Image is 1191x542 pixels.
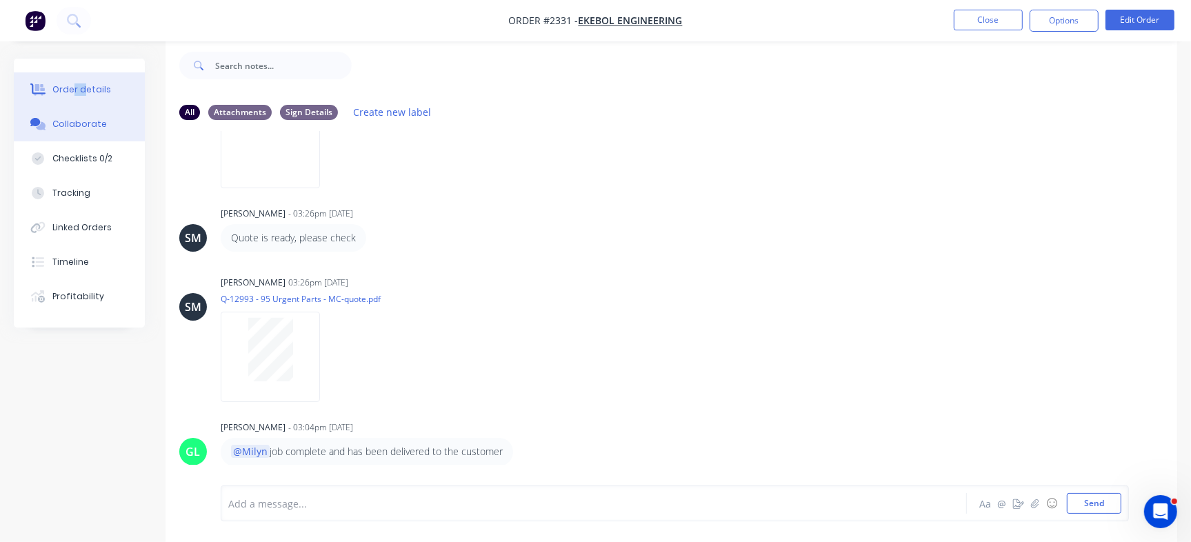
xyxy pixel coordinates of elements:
[1105,10,1174,30] button: Edit Order
[994,495,1010,512] button: @
[221,421,286,434] div: [PERSON_NAME]
[14,210,145,245] button: Linked Orders
[52,83,111,96] div: Order details
[1043,495,1060,512] button: ☺
[954,10,1023,30] button: Close
[231,231,356,245] p: Quote is ready, please check
[288,277,348,289] div: 03:26pm [DATE]
[280,105,338,120] div: Sign Details
[509,14,579,28] span: Order #2331 -
[52,152,112,165] div: Checklists 0/2
[14,72,145,107] button: Order details
[52,118,107,130] div: Collaborate
[14,141,145,176] button: Checklists 0/2
[1067,493,1121,514] button: Send
[1030,10,1099,32] button: Options
[52,187,90,199] div: Tracking
[288,208,353,220] div: - 03:26pm [DATE]
[208,105,272,120] div: Attachments
[221,293,381,305] p: Q-12993 - 95 Urgent Parts - MC-quote.pdf
[221,208,286,220] div: [PERSON_NAME]
[215,52,352,79] input: Search notes...
[52,256,89,268] div: Timeline
[52,290,104,303] div: Profitability
[231,445,270,458] span: @Milyn
[186,443,201,460] div: GL
[179,105,200,120] div: All
[231,445,503,459] p: job complete and has been delivered to the customer
[52,221,112,234] div: Linked Orders
[25,10,46,31] img: Factory
[221,277,286,289] div: [PERSON_NAME]
[14,245,145,279] button: Timeline
[977,495,994,512] button: Aa
[14,107,145,141] button: Collaborate
[14,176,145,210] button: Tracking
[288,421,353,434] div: - 03:04pm [DATE]
[1144,495,1177,528] iframe: Intercom live chat
[185,230,201,246] div: SM
[14,279,145,314] button: Profitability
[579,14,683,28] a: Ekebol Engineering
[346,103,439,121] button: Create new label
[185,299,201,315] div: SM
